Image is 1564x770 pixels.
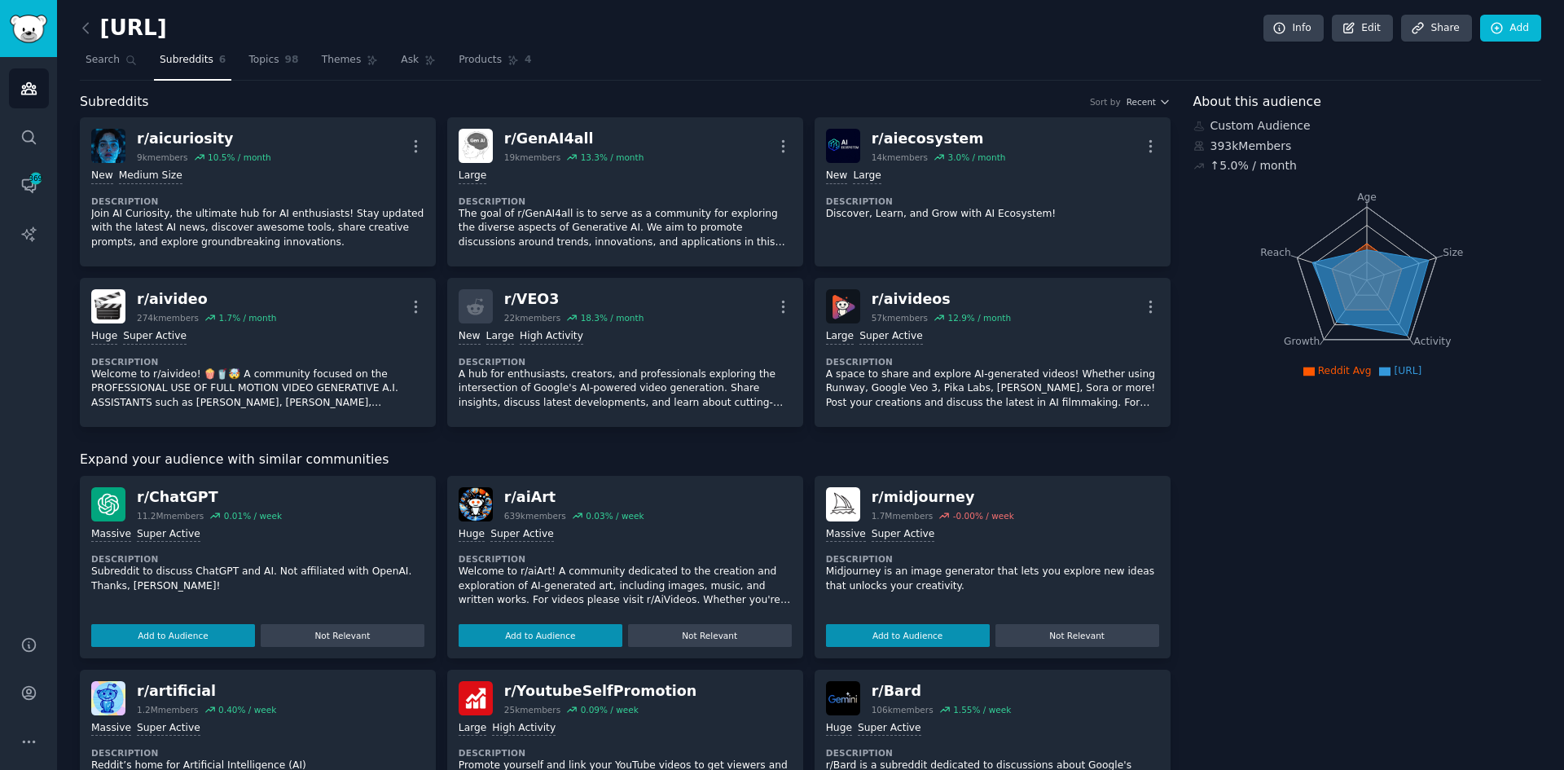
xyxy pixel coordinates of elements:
[872,129,1006,149] div: r/ aiecosystem
[872,487,1014,508] div: r/ midjourney
[953,704,1011,715] div: 1.55 % / week
[492,721,556,737] div: High Activity
[91,747,424,759] dt: Description
[91,681,125,715] img: artificial
[248,53,279,68] span: Topics
[826,721,852,737] div: Huge
[137,312,199,323] div: 274k members
[137,487,282,508] div: r/ ChatGPT
[490,527,554,543] div: Super Active
[1090,96,1121,108] div: Sort by
[953,510,1014,521] div: -0.00 % / week
[826,367,1159,411] p: A space to share and explore AI-generated videos! Whether using Runway, Google Veo 3, Pika Labs, ...
[525,53,532,68] span: 4
[219,53,226,68] span: 6
[91,329,117,345] div: Huge
[826,565,1159,593] p: Midjourney is an image generator that lets you explore new ideas that unlocks your creativity.
[395,47,442,81] a: Ask
[826,329,854,345] div: Large
[459,356,792,367] dt: Description
[853,169,881,184] div: Large
[208,152,271,163] div: 10.5 % / month
[504,312,560,323] div: 22k members
[119,169,182,184] div: Medium Size
[137,129,271,149] div: r/ aicuriosity
[91,169,113,184] div: New
[123,329,187,345] div: Super Active
[459,53,502,68] span: Products
[322,53,362,68] span: Themes
[91,289,125,323] img: aivideo
[826,527,866,543] div: Massive
[1332,15,1393,42] a: Edit
[947,152,1005,163] div: 3.0 % / month
[160,53,213,68] span: Subreddits
[947,312,1011,323] div: 12.9 % / month
[504,510,566,521] div: 639k members
[504,129,644,149] div: r/ GenAI4all
[1284,336,1320,347] tspan: Growth
[1127,96,1171,108] button: Recent
[459,487,493,521] img: aiArt
[91,565,424,593] p: Subreddit to discuss ChatGPT and AI. Not affiliated with OpenAI. Thanks, [PERSON_NAME]!
[91,553,424,565] dt: Description
[504,681,696,702] div: r/ YoutubeSelfPromotion
[91,721,131,737] div: Massive
[91,487,125,521] img: ChatGPT
[815,117,1171,266] a: aiecosystemr/aiecosystem14kmembers3.0% / monthNewLargeDescriptionDiscover, Learn, and Grow with A...
[1193,138,1542,155] div: 393k Members
[261,624,424,647] button: Not Relevant
[1394,365,1421,376] span: [URL]
[826,196,1159,207] dt: Description
[459,169,486,184] div: Large
[1193,117,1542,134] div: Custom Audience
[1480,15,1541,42] a: Add
[80,450,389,470] span: Expand your audience with similar communities
[826,747,1159,759] dt: Description
[91,196,424,207] dt: Description
[80,47,143,81] a: Search
[872,704,934,715] div: 106k members
[826,129,860,163] img: aiecosystem
[826,289,860,323] img: aivideos
[91,367,424,411] p: Welcome to r/aivideo! 🍿🥤🤯 A community focused on the PROFESSIONAL USE OF FULL MOTION VIDEO GENERA...
[243,47,304,81] a: Topics98
[91,527,131,543] div: Massive
[137,152,188,163] div: 9k members
[459,329,481,345] div: New
[504,289,644,310] div: r/ VEO3
[1443,246,1463,257] tspan: Size
[1357,191,1377,203] tspan: Age
[826,169,848,184] div: New
[1413,336,1451,347] tspan: Activity
[91,207,424,250] p: Join AI Curiosity, the ultimate hub for AI enthusiasts! Stay updated with the latest AI news, dis...
[520,329,583,345] div: High Activity
[872,527,935,543] div: Super Active
[137,704,199,715] div: 1.2M members
[224,510,282,521] div: 0.01 % / week
[154,47,231,81] a: Subreddits6
[29,173,43,184] span: 369
[459,527,485,543] div: Huge
[459,721,486,737] div: Large
[137,289,276,310] div: r/ aivideo
[316,47,384,81] a: Themes
[581,152,644,163] div: 13.3 % / month
[9,165,49,205] a: 369
[137,527,200,543] div: Super Active
[91,356,424,367] dt: Description
[826,487,860,521] img: midjourney
[826,681,860,715] img: Bard
[91,624,255,647] button: Add to Audience
[80,92,149,112] span: Subreddits
[826,207,1159,222] p: Discover, Learn, and Grow with AI Ecosystem!
[826,624,990,647] button: Add to Audience
[1127,96,1156,108] span: Recent
[285,53,299,68] span: 98
[859,329,923,345] div: Super Active
[872,312,928,323] div: 57k members
[504,704,560,715] div: 25k members
[80,278,436,427] a: aivideor/aivideo274kmembers1.7% / monthHugeSuper ActiveDescriptionWelcome to r/aivideo! 🍿🥤🤯 A com...
[453,47,537,81] a: Products4
[459,624,622,647] button: Add to Audience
